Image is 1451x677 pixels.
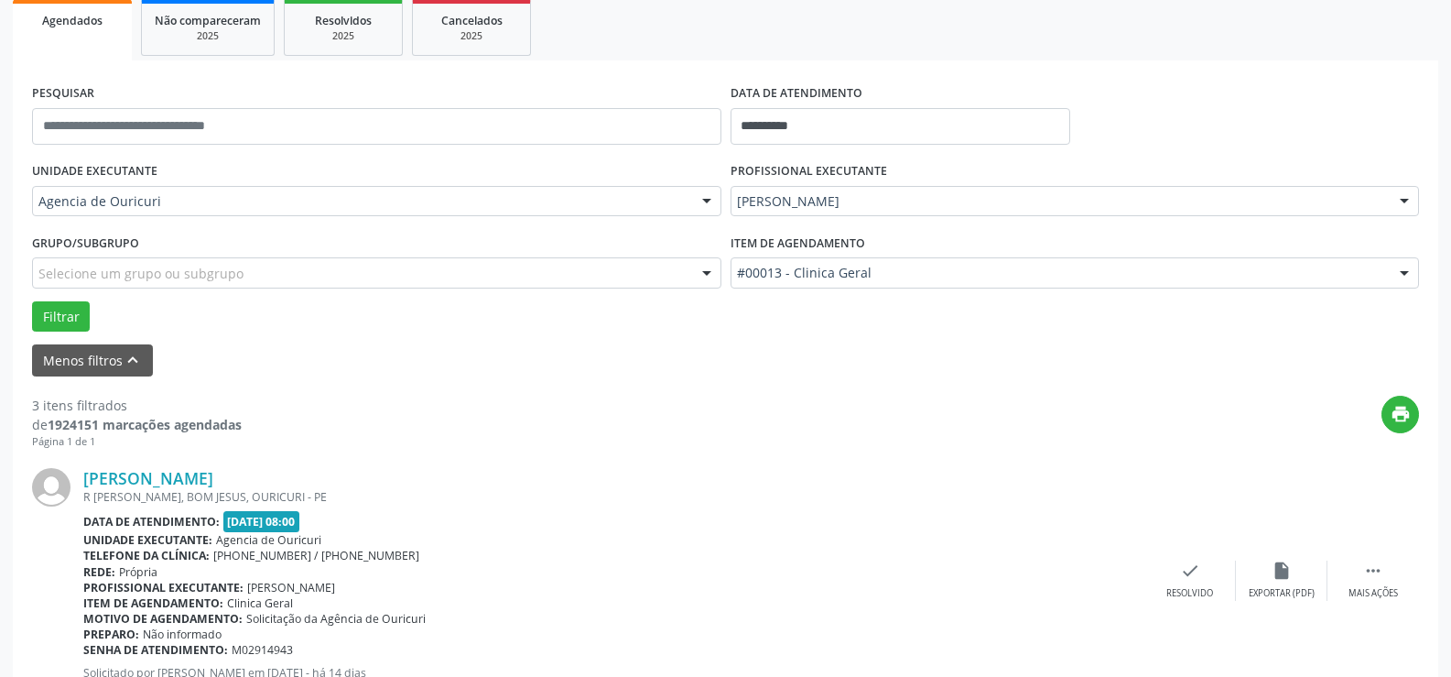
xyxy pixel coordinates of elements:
div: Página 1 de 1 [32,434,242,450]
span: Não informado [143,627,222,642]
span: Solicitação da Agência de Ouricuri [246,611,426,627]
b: Item de agendamento: [83,595,223,611]
button: print [1381,396,1419,433]
span: Agencia de Ouricuri [216,532,321,548]
i: check [1180,561,1200,581]
div: 2025 [426,29,517,43]
div: Mais ações [1348,587,1398,600]
i: insert_drive_file [1272,561,1292,581]
b: Rede: [83,564,115,580]
i: print [1391,404,1411,424]
span: Agencia de Ouricuri [38,192,684,211]
span: #00013 - Clinica Geral [737,264,1382,282]
span: Clinica Geral [227,595,293,611]
strong: 1924151 marcações agendadas [48,416,242,433]
b: Senha de atendimento: [83,642,228,658]
label: DATA DE ATENDIMENTO [731,80,862,108]
b: Preparo: [83,627,139,642]
label: Item de agendamento [731,229,865,257]
span: Agendados [42,13,103,28]
span: M02914943 [232,642,293,658]
span: [DATE] 08:00 [223,511,300,532]
b: Data de atendimento: [83,514,220,530]
div: 2025 [155,29,261,43]
b: Unidade executante: [83,532,212,548]
label: PESQUISAR [32,80,94,108]
div: Resolvido [1166,587,1213,600]
label: PROFISSIONAL EXECUTANTE [731,158,887,186]
div: de [32,415,242,434]
div: 2025 [298,29,389,43]
b: Profissional executante: [83,580,244,595]
div: R [PERSON_NAME], BOM JESUS, OURICURI - PE [83,489,1144,505]
img: img [32,468,70,507]
span: Própria [119,564,157,580]
label: Grupo/Subgrupo [32,229,139,257]
button: Menos filtroskeyboard_arrow_up [32,344,153,377]
button: Filtrar [32,301,90,333]
i: keyboard_arrow_up [123,350,143,370]
i:  [1363,561,1383,581]
span: [PHONE_NUMBER] / [PHONE_NUMBER] [213,548,419,563]
span: Selecione um grupo ou subgrupo [38,264,244,283]
b: Motivo de agendamento: [83,611,243,627]
a: [PERSON_NAME] [83,468,213,488]
span: Resolvidos [315,13,372,28]
span: [PERSON_NAME] [247,580,335,595]
label: UNIDADE EXECUTANTE [32,158,157,186]
div: 3 itens filtrados [32,396,242,415]
span: Cancelados [441,13,503,28]
span: Não compareceram [155,13,261,28]
div: Exportar (PDF) [1249,587,1315,600]
span: [PERSON_NAME] [737,192,1382,211]
b: Telefone da clínica: [83,548,210,563]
